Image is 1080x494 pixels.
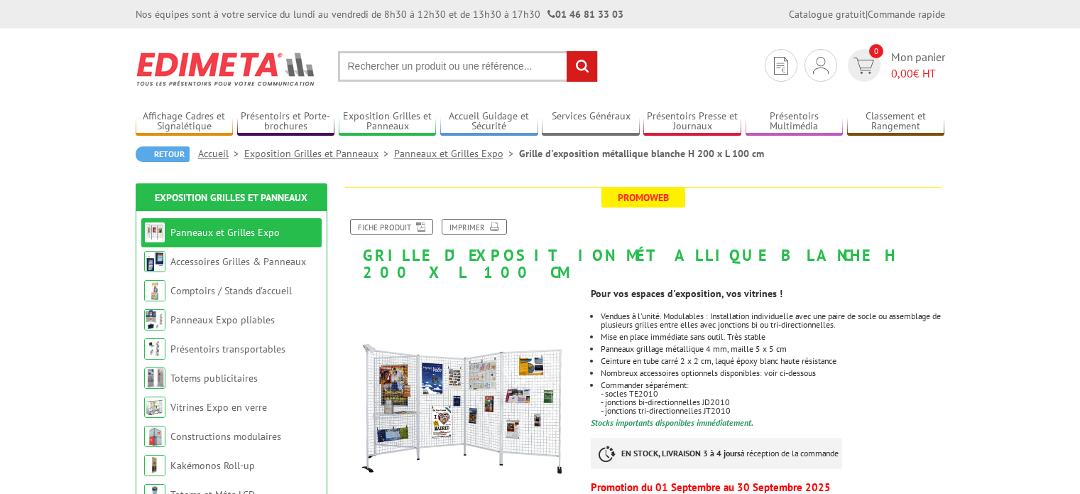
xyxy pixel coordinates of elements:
p: Panneaux grillage métallique 4 mm, maille 5 x 5 cm [601,345,944,353]
a: Panneaux Expo pliables [170,313,275,326]
strong: EN STOCK, LIVRAISON 3 à 4 jours [621,448,741,458]
a: Imprimer [442,219,507,235]
img: Panneaux et Grilles Expo [144,222,165,243]
a: Exposition Grilles et Panneaux [339,110,437,134]
font: Stocks importants disponibles immédiatement. [591,417,753,428]
a: Panneaux et Grilles Expo [170,226,280,239]
a: Présentoirs et Porte-brochures [237,110,335,134]
img: Accessoires Grilles & Panneaux [144,251,165,272]
div: Nos équipes sont à votre service du lundi au vendredi de 8h30 à 12h30 et de 13h30 à 17h30 [136,7,623,21]
a: Totems publicitaires [170,372,258,385]
span: 0 [869,44,883,58]
li: Ceinture en tube carré 2 x 2 cm, laqué époxy blanc haute résistance [601,357,944,365]
img: devis rapide [813,57,829,74]
a: Classement et Rangement [847,110,945,134]
a: devis rapide 0 Mon panier 0,00€ HT [844,49,945,82]
li: Mise en place immédiate sans outil. Très stable [601,333,944,341]
img: Vitrines Expo en verre [144,397,165,418]
img: Comptoirs / Stands d'accueil [144,280,165,301]
a: Accueil [198,147,244,160]
a: Vitrines Expo en verre [170,401,267,414]
li: Vendues à l'unité. Modulables : Installation individuelle avec une paire de socle ou assemblage d... [601,312,944,329]
strong: Pour vos espaces d'exposition, vos vitrines ! [591,287,782,300]
img: Constructions modulaires [144,426,165,447]
img: devis rapide [853,58,874,74]
input: rechercher [567,51,597,82]
a: Exposition Grilles et Panneaux [155,191,307,204]
li: Commander séparément: - socles TE2010 - jonctions bi-directionnelles JD2010 - jonctions tri-direc... [601,381,944,415]
input: Rechercher un produit ou une référence... [338,51,598,82]
a: Panneaux et Grilles Expo [394,147,519,160]
img: Edimeta [136,43,317,95]
a: Affichage Cadres et Signalétique [136,110,234,134]
a: Accessoires Grilles & Panneaux [170,255,306,268]
a: Kakémonos Roll-up [170,459,255,472]
p: à réception de la commande [591,438,842,469]
img: Kakémonos Roll-up [144,455,165,476]
p: Promotion du 01 Septembre au 30 Septembre 2025 [591,483,944,492]
img: Totems publicitaires [144,367,165,389]
a: Présentoirs Multimédia [746,110,844,134]
a: Services Généraux [542,110,640,134]
img: devis rapide [774,57,788,75]
span: € HT [891,65,945,82]
a: Constructions modulaires [170,430,281,443]
a: Catalogue gratuit [789,8,866,21]
a: Fiche produit [350,219,433,235]
li: Nombreux accessoires optionnels disponibles: voir ci-dessous [601,369,944,377]
div: | [789,7,945,21]
a: Retour [136,146,190,162]
img: Panneaux Expo pliables [144,309,165,331]
a: Présentoirs Presse et Journaux [643,110,741,134]
a: Présentoirs transportables [170,343,285,355]
strong: 01 46 81 33 03 [547,8,623,21]
a: Commande rapide [868,8,945,21]
img: Présentoirs transportables [144,338,165,360]
a: Comptoirs / Stands d'accueil [170,284,292,297]
li: Grille d'exposition métallique blanche H 200 x L 100 cm [519,146,764,161]
a: Accueil Guidage et Sécurité [440,110,538,134]
a: Exposition Grilles et Panneaux [244,147,394,160]
span: Mon panier [891,49,945,82]
span: Promoweb [601,188,685,208]
span: 0,00 [891,66,913,80]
